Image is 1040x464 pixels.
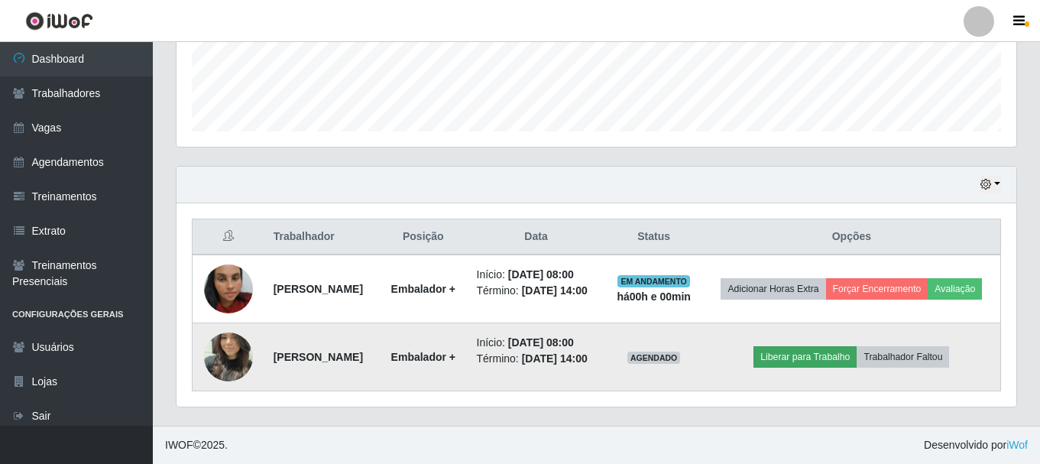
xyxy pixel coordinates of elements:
[165,437,228,453] span: © 2025 .
[605,219,703,255] th: Status
[721,278,825,300] button: Adicionar Horas Extra
[617,275,690,287] span: EM ANDAMENTO
[274,351,363,363] strong: [PERSON_NAME]
[477,351,596,367] li: Término:
[857,346,949,368] button: Trabalhador Faltou
[379,219,467,255] th: Posição
[391,283,455,295] strong: Embalador +
[522,284,588,297] time: [DATE] 14:00
[753,346,857,368] button: Liberar para Trabalho
[204,313,253,401] img: 1758389423649.jpeg
[508,268,574,281] time: [DATE] 08:00
[477,283,596,299] li: Término:
[928,278,982,300] button: Avaliação
[477,335,596,351] li: Início:
[1006,439,1028,451] a: iWof
[468,219,605,255] th: Data
[508,336,574,349] time: [DATE] 08:00
[703,219,1001,255] th: Opções
[617,290,691,303] strong: há 00 h e 00 min
[25,11,93,31] img: CoreUI Logo
[627,352,681,364] span: AGENDADO
[274,283,363,295] strong: [PERSON_NAME]
[826,278,928,300] button: Forçar Encerramento
[477,267,596,283] li: Início:
[165,439,193,451] span: IWOF
[264,219,380,255] th: Trabalhador
[522,352,588,365] time: [DATE] 14:00
[391,351,455,363] strong: Embalador +
[924,437,1028,453] span: Desenvolvido por
[204,245,253,333] img: 1758035983711.jpeg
